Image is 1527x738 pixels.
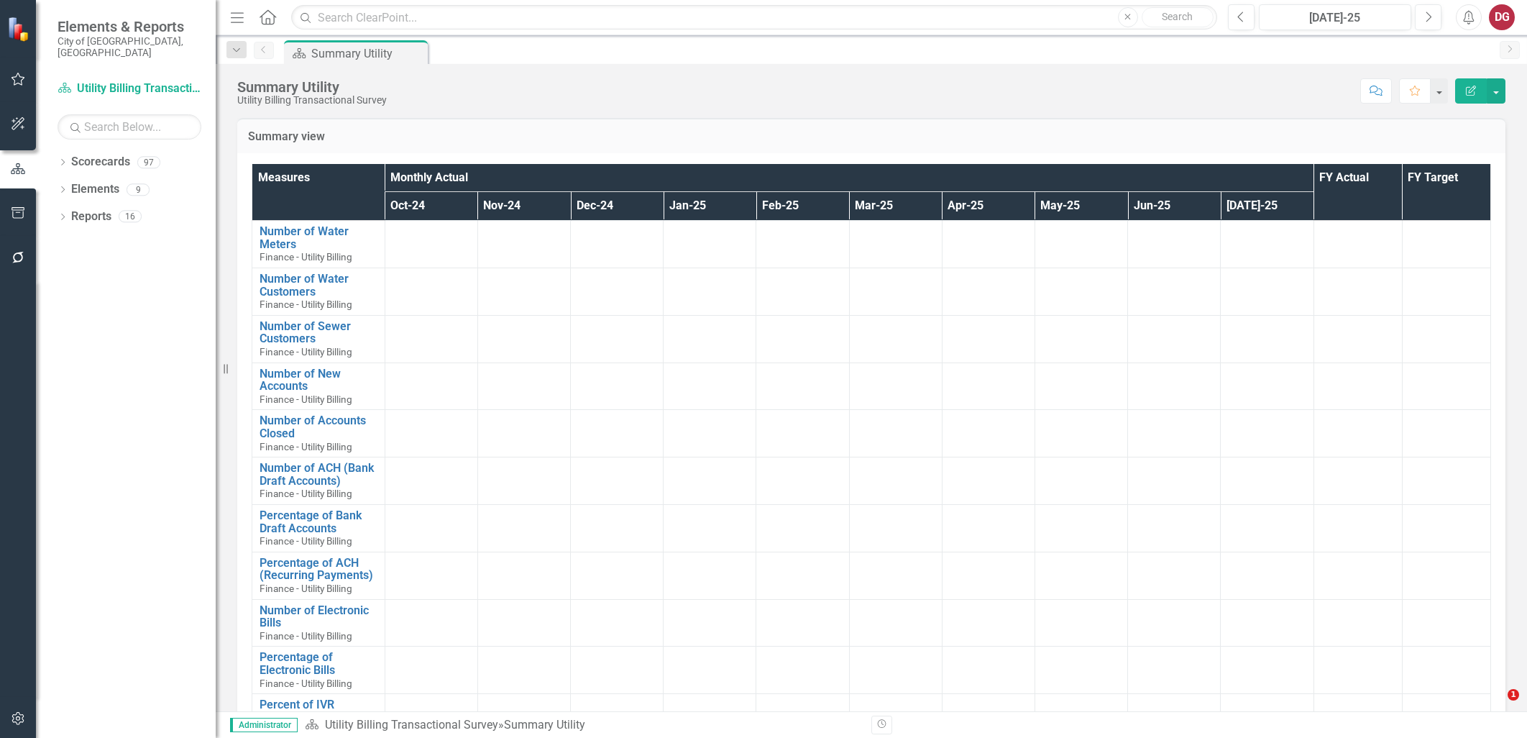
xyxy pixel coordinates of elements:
[504,718,585,732] div: Summary Utility
[237,79,387,95] div: Summary Utility
[1259,4,1411,30] button: [DATE]-25
[291,5,1217,30] input: Search ClearPoint...
[260,251,352,263] span: Finance - Utility Billing
[58,18,201,35] span: Elements & Reports
[1489,4,1515,30] button: DG
[260,488,352,499] span: Finance - Utility Billing
[260,320,377,345] a: Number of Sewer Customers
[1478,689,1513,724] iframe: Intercom live chat
[252,410,385,457] td: Double-Click to Edit Right Click for Context Menu
[260,557,377,582] a: Percentage of ACH (Recurring Payments)
[58,35,201,59] small: City of [GEOGRAPHIC_DATA], [GEOGRAPHIC_DATA]
[252,221,385,268] td: Double-Click to Edit Right Click for Context Menu
[260,441,352,452] span: Finance - Utility Billing
[237,95,387,106] div: Utility Billing Transactional Survey
[58,81,201,97] a: Utility Billing Transactional Survey
[71,209,111,225] a: Reports
[260,535,352,547] span: Finance - Utility Billing
[252,599,385,647] td: Double-Click to Edit Right Click for Context Menu
[1162,11,1193,22] span: Search
[252,315,385,363] td: Double-Click to Edit Right Click for Context Menu
[252,363,385,410] td: Double-Click to Edit Right Click for Context Menu
[252,268,385,316] td: Double-Click to Edit Right Click for Context Menu
[252,504,385,552] td: Double-Click to Edit Right Click for Context Menu
[260,414,377,439] a: Number of Accounts Closed
[1508,689,1519,701] span: 1
[305,717,861,734] div: »
[230,718,298,732] span: Administrator
[260,299,352,310] span: Finance - Utility Billing
[260,583,352,594] span: Finance - Utility Billing
[325,718,498,732] a: Utility Billing Transactional Survey
[7,17,32,42] img: ClearPoint Strategy
[119,211,142,223] div: 16
[260,509,377,534] a: Percentage of Bank Draft Accounts
[260,368,377,393] a: Number of New Accounts
[260,273,377,298] a: Number of Water Customers
[71,181,119,198] a: Elements
[260,604,377,629] a: Number of Electronic Bills
[252,552,385,599] td: Double-Click to Edit Right Click for Context Menu
[260,225,377,250] a: Number of Water Meters
[1264,9,1406,27] div: [DATE]-25
[260,630,352,642] span: Finance - Utility Billing
[260,678,352,689] span: Finance - Utility Billing
[260,393,352,405] span: Finance - Utility Billing
[260,651,377,676] a: Percentage of Electronic Bills
[71,154,130,170] a: Scorecards
[248,130,1495,143] h3: Summary view
[311,45,424,63] div: Summary Utility
[260,698,377,724] a: Percent of IVR Payments
[260,346,352,357] span: Finance - Utility Billing
[137,156,160,168] div: 97
[252,647,385,694] td: Double-Click to Edit Right Click for Context Menu
[127,183,150,196] div: 9
[252,457,385,505] td: Double-Click to Edit Right Click for Context Menu
[1142,7,1214,27] button: Search
[58,114,201,140] input: Search Below...
[260,462,377,487] a: Number of ACH (Bank Draft Accounts)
